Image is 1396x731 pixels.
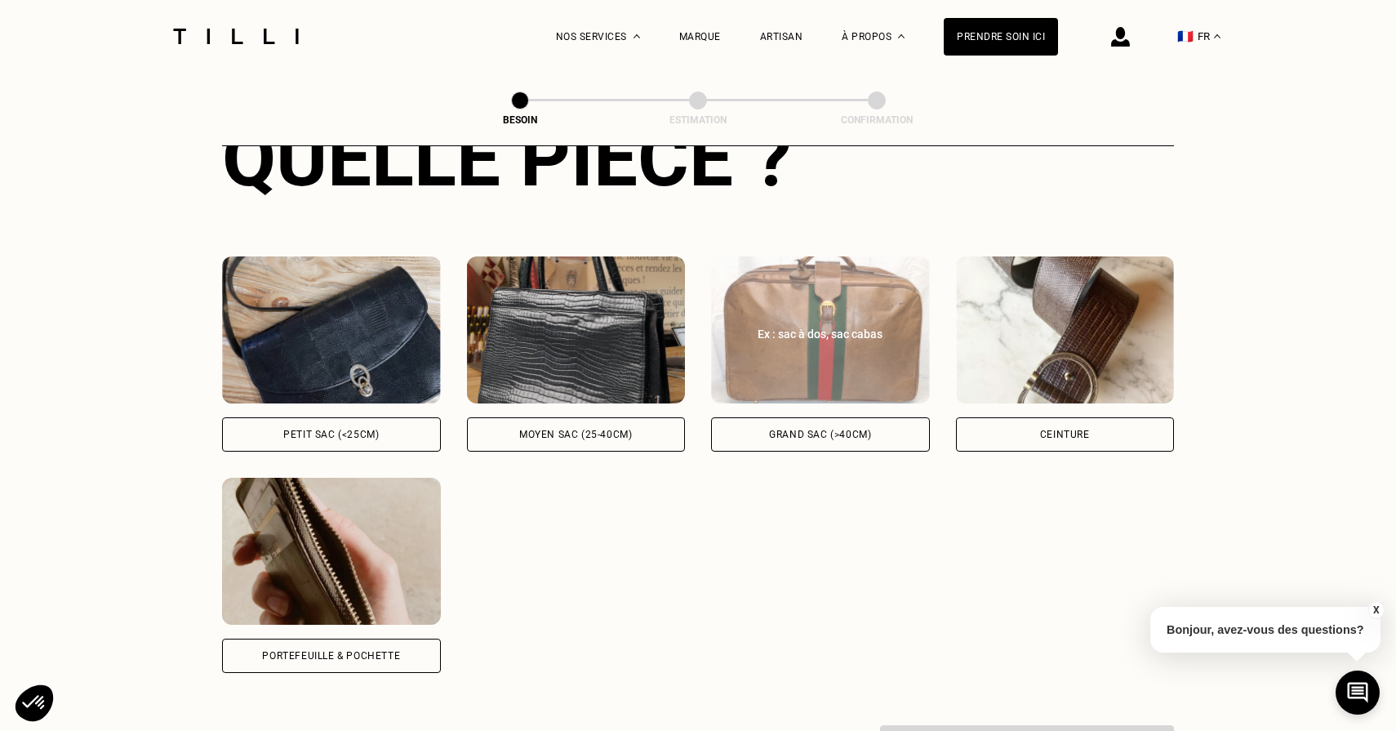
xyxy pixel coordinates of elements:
[898,34,905,38] img: Menu déroulant à propos
[262,651,400,661] div: Portefeuille & Pochette
[1150,607,1380,653] p: Bonjour, avez-vous des questions?
[616,114,780,126] div: Estimation
[222,256,441,403] img: Tilli retouche votre Petit sac (<25cm)
[1214,34,1220,38] img: menu déroulant
[519,430,632,439] div: Moyen sac (25-40cm)
[729,326,912,342] div: Ex : sac à dos, sac cabas
[1040,430,1090,439] div: Ceinture
[1177,29,1194,44] span: 🇫🇷
[222,478,441,625] img: Tilli retouche votre Portefeuille & Pochette
[956,256,1175,403] img: Tilli retouche votre Ceinture
[467,256,686,403] img: Tilli retouche votre Moyen sac (25-40cm)
[1367,601,1384,619] button: X
[634,34,640,38] img: Menu déroulant
[167,29,305,44] img: Logo du service de couturière Tilli
[222,113,1174,204] div: Quelle pièce ?
[1111,27,1130,47] img: icône connexion
[438,114,602,126] div: Besoin
[944,18,1058,56] a: Prendre soin ici
[760,31,803,42] a: Artisan
[711,256,930,403] img: Tilli retouche votre Grand sac (>40cm)
[795,114,958,126] div: Confirmation
[769,430,871,439] div: Grand sac (>40cm)
[679,31,721,42] a: Marque
[283,430,379,439] div: Petit sac (<25cm)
